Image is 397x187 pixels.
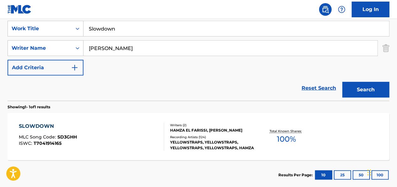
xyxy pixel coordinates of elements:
div: SLOWDOWN [19,122,77,130]
button: 50 [353,170,370,180]
div: Drag [367,163,371,182]
button: Add Criteria [8,60,83,76]
div: Work Title [12,25,68,32]
span: 100 % [277,133,296,145]
p: Results Per Page: [278,172,314,178]
div: Writers ( 2 ) [170,123,255,127]
iframe: Chat Widget [366,157,397,187]
div: Recording Artists ( 124 ) [170,135,255,139]
img: Delete Criterion [383,40,389,56]
p: Showing 1 - 1 of 1 results [8,104,50,110]
span: MLC Song Code : [19,134,58,140]
button: Search [342,82,389,98]
button: 10 [315,170,332,180]
a: Public Search [319,3,332,16]
a: Reset Search [298,81,339,95]
a: Log In [352,2,389,17]
div: Writer Name [12,44,68,52]
a: SLOWDOWNMLC Song Code:SD3GHHISWC:T7041914165Writers (2)HAMZA EL FARISSI, [PERSON_NAME]Recording A... [8,113,389,160]
img: 9d2ae6d4665cec9f34b9.svg [71,64,78,71]
span: ISWC : [19,140,34,146]
span: SD3GHH [58,134,77,140]
div: YELLOWSTRAPS, YELLOWSTRAPS, YELLOWSTRAPS, YELLOWSTRAPS, HAMZA [170,139,255,151]
span: T7041914165 [34,140,62,146]
img: help [338,6,346,13]
button: 25 [334,170,351,180]
form: Search Form [8,21,389,101]
div: HAMZA EL FARISSI, [PERSON_NAME] [170,127,255,133]
img: MLC Logo [8,5,32,14]
div: Help [335,3,348,16]
p: Total Known Shares: [270,129,303,133]
img: search [322,6,329,13]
